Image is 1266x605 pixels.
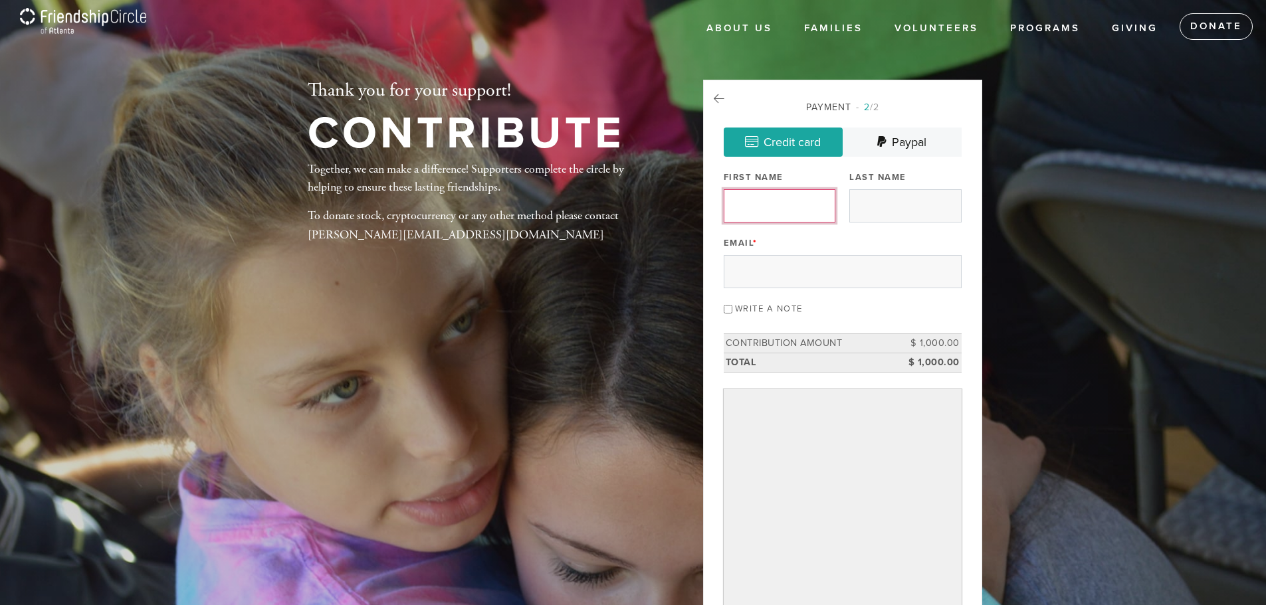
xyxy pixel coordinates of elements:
[843,128,962,157] a: Paypal
[1000,16,1090,41] a: Programs
[1102,16,1168,41] a: Giving
[864,102,870,113] span: 2
[724,100,962,114] div: Payment
[724,353,902,372] td: Total
[724,171,784,183] label: First Name
[735,303,803,314] label: Write a note
[308,112,625,155] h1: Contribute
[856,102,879,113] span: /2
[1180,13,1253,40] a: Donate
[20,8,146,46] img: Wordmark%20Atlanta%20PNG%20white.png
[308,80,625,102] h2: Thank you for your support!
[902,334,962,353] td: $ 1,000.00
[308,160,660,256] div: Together, we can make a difference! Supporters complete the circle by helping to ensure these las...
[902,353,962,372] td: $ 1,000.00
[849,171,906,183] label: Last Name
[696,16,782,41] a: About Us
[753,238,758,248] span: This field is required.
[885,16,988,41] a: Volunteers
[794,16,873,41] a: Families
[308,207,660,245] p: To donate stock, cryptocurrency or any other method please contact [PERSON_NAME][EMAIL_ADDRESS][D...
[724,128,843,157] a: Credit card
[724,237,758,249] label: Email
[724,334,902,353] td: Contribution Amount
